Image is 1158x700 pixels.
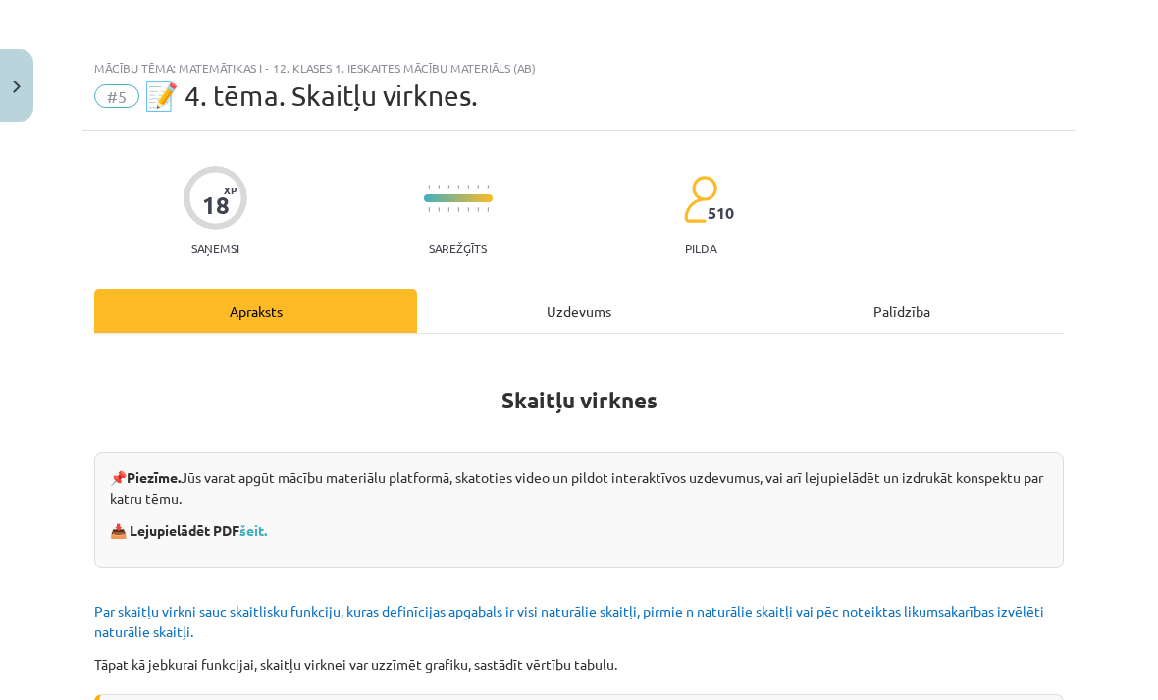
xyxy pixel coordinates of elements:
[683,175,717,224] img: students-c634bb4e5e11cddfef0936a35e636f08e4e9abd3cc4e673bd6f9a4125e45ecb1.svg
[457,207,459,212] img: icon-short-line-57e1e144782c952c97e751825c79c345078a6d821885a25fce030b3d8c18986b.svg
[487,207,489,212] img: icon-short-line-57e1e144782c952c97e751825c79c345078a6d821885a25fce030b3d8c18986b.svg
[447,207,449,212] img: icon-short-line-57e1e144782c952c97e751825c79c345078a6d821885a25fce030b3d8c18986b.svg
[144,80,478,112] span: 📝 4. tēma. Skaitļu virknes.
[428,185,430,189] img: icon-short-line-57e1e144782c952c97e751825c79c345078a6d821885a25fce030b3d8c18986b.svg
[224,185,237,195] span: XP
[110,467,1048,509] p: 📌 Jūs varat apgūt mācību materiālu platformā, skatoties video un pildot interaktīvos uzdevumus, v...
[467,207,469,212] img: icon-short-line-57e1e144782c952c97e751825c79c345078a6d821885a25fce030b3d8c18986b.svg
[94,61,1064,75] div: Mācību tēma: Matemātikas i - 12. klases 1. ieskaites mācību materiāls (ab)
[708,204,734,222] span: 510
[438,207,440,212] img: icon-short-line-57e1e144782c952c97e751825c79c345078a6d821885a25fce030b3d8c18986b.svg
[239,521,267,539] a: šeit.
[685,242,716,255] p: pilda
[94,654,1064,674] p: Tāpat kā jebkurai funkcijai, skaitļu virknei var uzzīmēt grafiku, sastādīt vērtību tabulu.
[202,191,230,219] div: 18
[94,84,139,108] span: #5
[477,207,479,212] img: icon-short-line-57e1e144782c952c97e751825c79c345078a6d821885a25fce030b3d8c18986b.svg
[438,185,440,189] img: icon-short-line-57e1e144782c952c97e751825c79c345078a6d821885a25fce030b3d8c18986b.svg
[94,602,1044,640] span: Par skaitļu virkni sauc skaitlisku funkciju, kuras definīcijas apgabals ir visi naturālie skaitļi...
[501,386,658,414] b: Skaitļu virknes
[94,289,417,333] div: Apraksts
[487,185,489,189] img: icon-short-line-57e1e144782c952c97e751825c79c345078a6d821885a25fce030b3d8c18986b.svg
[417,289,740,333] div: Uzdevums
[184,242,247,255] p: Saņemsi
[741,289,1064,333] div: Palīdzība
[447,185,449,189] img: icon-short-line-57e1e144782c952c97e751825c79c345078a6d821885a25fce030b3d8c18986b.svg
[467,185,469,189] img: icon-short-line-57e1e144782c952c97e751825c79c345078a6d821885a25fce030b3d8c18986b.svg
[13,81,21,93] img: icon-close-lesson-0947bae3869378f0d4975bcd49f059093ad1ed9edebbc8119c70593378902aed.svg
[428,207,430,212] img: icon-short-line-57e1e144782c952c97e751825c79c345078a6d821885a25fce030b3d8c18986b.svg
[127,468,181,486] strong: Piezīme.
[457,185,459,189] img: icon-short-line-57e1e144782c952c97e751825c79c345078a6d821885a25fce030b3d8c18986b.svg
[110,521,270,539] strong: 📥 Lejupielādēt PDF
[429,242,487,255] p: Sarežģīts
[477,185,479,189] img: icon-short-line-57e1e144782c952c97e751825c79c345078a6d821885a25fce030b3d8c18986b.svg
